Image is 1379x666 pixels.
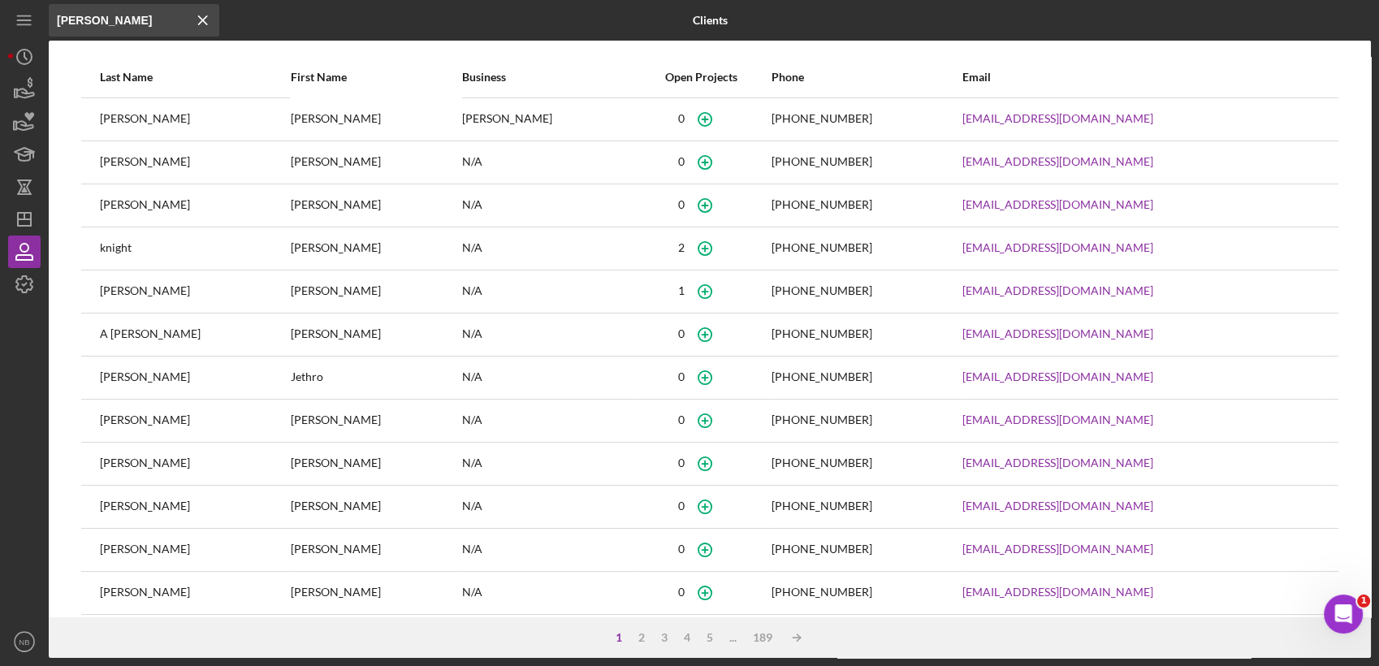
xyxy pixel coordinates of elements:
[100,616,289,656] div: [PERSON_NAME]
[100,185,289,226] div: [PERSON_NAME]
[100,530,289,570] div: [PERSON_NAME]
[100,314,289,355] div: A [PERSON_NAME]
[100,400,289,441] div: [PERSON_NAME]
[291,443,460,484] div: [PERSON_NAME]
[462,271,632,312] div: N/A
[100,99,289,140] div: [PERSON_NAME]
[962,456,1153,469] a: [EMAIL_ADDRESS][DOMAIN_NAME]
[291,228,460,269] div: [PERSON_NAME]
[678,500,685,512] div: 0
[678,413,685,426] div: 0
[962,71,1320,84] div: Email
[678,284,685,297] div: 1
[291,573,460,613] div: [PERSON_NAME]
[100,142,289,183] div: [PERSON_NAME]
[462,357,632,398] div: N/A
[100,228,289,269] div: knight
[962,543,1153,556] a: [EMAIL_ADDRESS][DOMAIN_NAME]
[962,370,1153,383] a: [EMAIL_ADDRESS][DOMAIN_NAME]
[291,99,460,140] div: [PERSON_NAME]
[607,631,630,644] div: 1
[772,327,872,340] div: [PHONE_NUMBER]
[678,241,685,254] div: 2
[291,487,460,527] div: [PERSON_NAME]
[462,71,632,84] div: Business
[962,284,1153,297] a: [EMAIL_ADDRESS][DOMAIN_NAME]
[772,241,872,254] div: [PHONE_NUMBER]
[962,500,1153,512] a: [EMAIL_ADDRESS][DOMAIN_NAME]
[772,370,872,383] div: [PHONE_NUMBER]
[462,314,632,355] div: N/A
[962,241,1153,254] a: [EMAIL_ADDRESS][DOMAIN_NAME]
[291,616,460,656] div: [PERSON_NAME]
[462,530,632,570] div: N/A
[291,185,460,226] div: [PERSON_NAME]
[962,112,1153,125] a: [EMAIL_ADDRESS][DOMAIN_NAME]
[291,357,460,398] div: Jethro
[100,573,289,613] div: [PERSON_NAME]
[49,4,219,37] input: Search
[678,198,685,211] div: 0
[678,370,685,383] div: 0
[1324,595,1363,634] iframe: Intercom live chat
[962,155,1153,168] a: [EMAIL_ADDRESS][DOMAIN_NAME]
[772,284,872,297] div: [PHONE_NUMBER]
[772,413,872,426] div: [PHONE_NUMBER]
[772,456,872,469] div: [PHONE_NUMBER]
[772,543,872,556] div: [PHONE_NUMBER]
[100,357,289,398] div: [PERSON_NAME]
[462,616,632,656] div: N/A
[721,631,745,644] div: ...
[772,112,872,125] div: [PHONE_NUMBER]
[291,71,460,84] div: First Name
[630,631,653,644] div: 2
[745,631,780,644] div: 189
[1357,595,1370,608] span: 1
[462,228,632,269] div: N/A
[100,271,289,312] div: [PERSON_NAME]
[100,71,289,84] div: Last Name
[693,14,728,27] b: Clients
[8,625,41,658] button: NB
[291,142,460,183] div: [PERSON_NAME]
[678,155,685,168] div: 0
[678,543,685,556] div: 0
[291,271,460,312] div: [PERSON_NAME]
[633,71,770,84] div: Open Projects
[462,185,632,226] div: N/A
[676,631,698,644] div: 4
[962,413,1153,426] a: [EMAIL_ADDRESS][DOMAIN_NAME]
[462,487,632,527] div: N/A
[291,400,460,441] div: [PERSON_NAME]
[462,443,632,484] div: N/A
[772,155,872,168] div: [PHONE_NUMBER]
[678,112,685,125] div: 0
[772,198,872,211] div: [PHONE_NUMBER]
[462,400,632,441] div: N/A
[291,314,460,355] div: [PERSON_NAME]
[100,487,289,527] div: [PERSON_NAME]
[698,631,721,644] div: 5
[100,443,289,484] div: [PERSON_NAME]
[772,586,872,599] div: [PHONE_NUMBER]
[962,198,1153,211] a: [EMAIL_ADDRESS][DOMAIN_NAME]
[962,327,1153,340] a: [EMAIL_ADDRESS][DOMAIN_NAME]
[462,99,632,140] div: [PERSON_NAME]
[772,500,872,512] div: [PHONE_NUMBER]
[962,586,1153,599] a: [EMAIL_ADDRESS][DOMAIN_NAME]
[678,456,685,469] div: 0
[462,573,632,613] div: N/A
[772,71,961,84] div: Phone
[678,586,685,599] div: 0
[678,327,685,340] div: 0
[291,530,460,570] div: [PERSON_NAME]
[653,631,676,644] div: 3
[19,638,29,647] text: NB
[462,142,632,183] div: N/A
